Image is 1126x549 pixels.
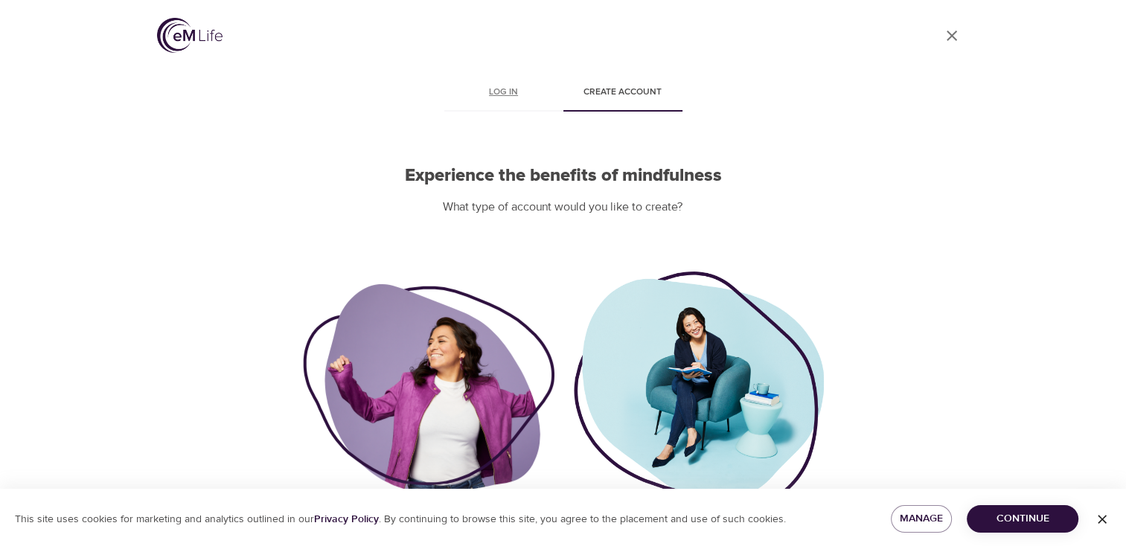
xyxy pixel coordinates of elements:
[891,505,953,533] button: Manage
[903,510,941,528] span: Manage
[157,18,223,53] img: logo
[453,85,554,100] span: Log in
[979,510,1066,528] span: Continue
[572,85,674,100] span: Create account
[967,505,1078,533] button: Continue
[934,18,970,54] a: close
[303,199,824,216] p: What type of account would you like to create?
[314,513,379,526] a: Privacy Policy
[303,165,824,187] h2: Experience the benefits of mindfulness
